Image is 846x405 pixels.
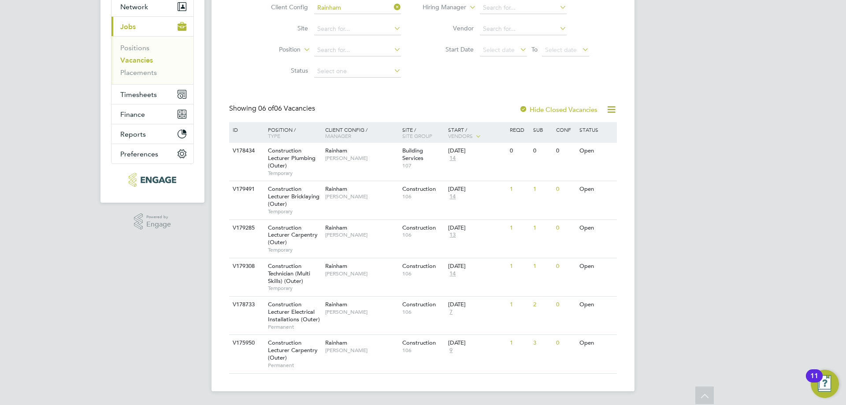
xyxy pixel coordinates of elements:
[402,231,444,238] span: 106
[508,122,531,137] div: Reqd
[268,147,315,169] span: Construction Lecturer Plumbing (Outer)
[416,3,466,12] label: Hiring Manager
[448,224,505,232] div: [DATE]
[257,67,308,74] label: Status
[325,339,347,346] span: Rainham
[577,143,616,159] div: Open
[325,224,347,231] span: Rainham
[519,105,597,114] label: Hide Closed Vacancies
[323,122,400,143] div: Client Config /
[554,122,577,137] div: Conf
[230,143,261,159] div: V178434
[230,220,261,236] div: V179285
[402,270,444,277] span: 106
[261,122,323,143] div: Position /
[402,224,436,231] span: Construction
[325,132,351,139] span: Manager
[268,362,321,369] span: Permanent
[508,181,531,197] div: 1
[325,262,347,270] span: Rainham
[402,347,444,354] span: 106
[402,147,423,162] span: Building Services
[402,193,444,200] span: 106
[146,213,171,221] span: Powered by
[508,143,531,159] div: 0
[111,144,193,163] button: Preferences
[230,335,261,351] div: V175950
[268,285,321,292] span: Temporary
[230,297,261,313] div: V178733
[325,185,347,193] span: Rainham
[402,262,436,270] span: Construction
[531,297,554,313] div: 2
[230,122,261,137] div: ID
[448,270,457,278] span: 14
[554,297,577,313] div: 0
[120,150,158,158] span: Preferences
[577,122,616,137] div: Status
[268,301,320,323] span: Construction Lecturer Electrical Installations (Outer)
[325,231,398,238] span: [PERSON_NAME]
[508,297,531,313] div: 1
[268,224,318,246] span: Construction Lecturer Carpentry (Outer)
[402,162,444,169] span: 107
[230,258,261,275] div: V179308
[554,258,577,275] div: 0
[811,370,839,398] button: Open Resource Center, 11 new notifications
[134,213,171,230] a: Powered byEngage
[258,104,274,113] span: 06 of
[448,231,457,239] span: 13
[423,45,474,53] label: Start Date
[448,186,505,193] div: [DATE]
[120,68,157,77] a: Placements
[120,130,146,138] span: Reports
[531,122,554,137] div: Sub
[423,24,474,32] label: Vendor
[111,124,193,144] button: Reports
[554,181,577,197] div: 0
[258,104,315,113] span: 06 Vacancies
[314,2,401,14] input: Search for...
[448,301,505,308] div: [DATE]
[448,193,457,201] span: 14
[531,335,554,351] div: 3
[325,301,347,308] span: Rainham
[577,220,616,236] div: Open
[111,85,193,104] button: Timesheets
[268,246,321,253] span: Temporary
[229,104,317,113] div: Showing
[120,110,145,119] span: Finance
[120,3,148,11] span: Network
[120,90,157,99] span: Timesheets
[325,270,398,277] span: [PERSON_NAME]
[448,339,505,347] div: [DATE]
[480,2,567,14] input: Search for...
[545,46,577,54] span: Select date
[577,335,616,351] div: Open
[577,297,616,313] div: Open
[402,301,436,308] span: Construction
[111,17,193,36] button: Jobs
[111,173,194,187] a: Go to home page
[810,376,818,387] div: 11
[508,220,531,236] div: 1
[531,220,554,236] div: 1
[268,185,319,208] span: Construction Lecturer Bricklaying (Outer)
[314,23,401,35] input: Search for...
[480,23,567,35] input: Search for...
[483,46,515,54] span: Select date
[230,181,261,197] div: V179491
[268,132,280,139] span: Type
[314,65,401,78] input: Select one
[402,339,436,346] span: Construction
[448,132,473,139] span: Vendors
[508,335,531,351] div: 1
[446,122,508,144] div: Start /
[508,258,531,275] div: 1
[554,335,577,351] div: 0
[448,308,454,316] span: 7
[120,56,153,64] a: Vacancies
[129,173,176,187] img: xede-logo-retina.png
[257,3,308,11] label: Client Config
[531,181,554,197] div: 1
